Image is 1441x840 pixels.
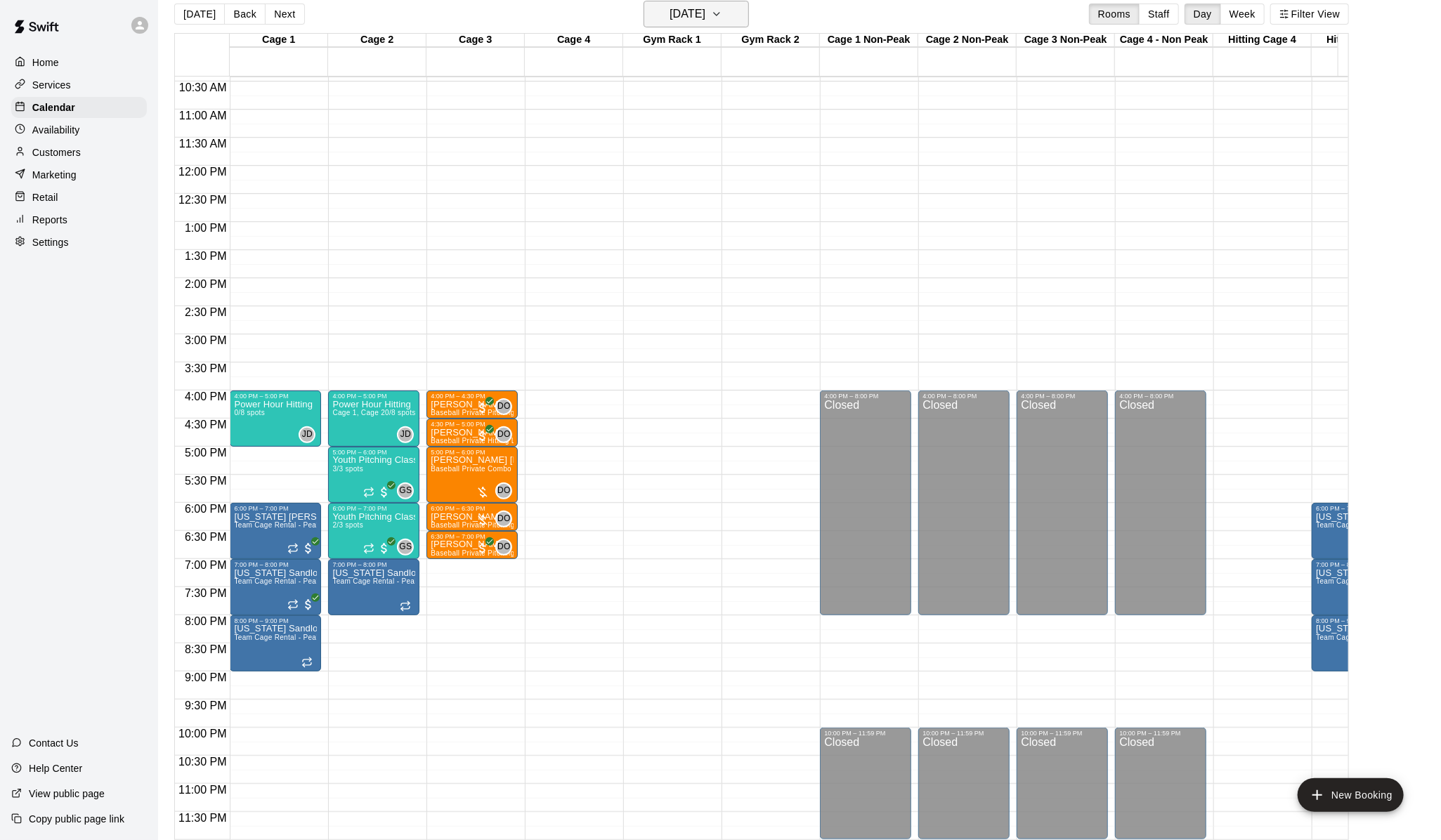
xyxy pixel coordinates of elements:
span: 8:30 PM [181,643,230,655]
span: 3:30 PM [181,362,230,374]
span: J Davis [304,426,315,443]
div: 8:00 PM – 9:00 PM: Texas Sandlot - Elkins [230,615,321,671]
a: Reports [11,209,147,230]
div: 4:00 PM – 8:00 PM [922,393,1005,400]
div: 10:00 PM – 11:59 PM [824,730,907,737]
div: Cage 1 Non-Peak [820,34,918,47]
div: 5:00 PM – 6:00 PM [332,449,415,456]
div: Cage 3 Non-Peak [1017,34,1115,47]
div: Dave Osteen [495,426,512,443]
div: Closed [922,400,1005,620]
span: 0/8 spots filled [234,409,265,416]
div: 4:00 PM – 5:00 PM [332,393,415,400]
p: Settings [32,235,69,249]
span: Dave Osteen [501,511,512,527]
span: 9:30 PM [181,700,230,711]
div: 10:00 PM – 11:59 PM [1021,730,1104,737]
div: Gym Rack 2 [722,34,820,47]
div: 7:00 PM – 8:00 PM [332,561,415,568]
div: G S [397,483,414,499]
span: All customers have paid [377,485,391,499]
span: 12:00 PM [175,166,230,178]
span: 7:00 PM [181,559,230,571]
div: Cage 4 - Non Peak [1115,34,1213,47]
span: 11:00 AM [176,110,230,122]
span: GS [399,540,412,554]
span: Recurring event [301,657,313,668]
span: Baseball Private Pitching Lesson - 30 minutes [431,549,584,557]
span: Team Cage Rental - Peak [1316,577,1402,585]
button: Filter View [1270,4,1349,25]
div: J Davis [397,426,414,443]
div: 4:00 PM – 8:00 PM: Closed [820,391,911,615]
div: Gym Rack 1 [623,34,722,47]
div: Hitting Cage 5 [1312,34,1410,47]
div: 6:00 PM – 7:00 PM [234,505,317,512]
span: 11:00 PM [175,784,230,796]
div: 6:00 PM – 7:00 PM: Youth Pitching Class w/ Senior Instructor [328,503,419,559]
span: Team Cage Rental - Peak [234,577,320,585]
div: Closed [824,400,907,620]
div: 10:00 PM – 11:59 PM [1119,730,1202,737]
div: J Davis [299,426,315,443]
span: J Davis [403,426,414,443]
div: Cage 1 [230,34,328,47]
div: 7:00 PM – 8:00 PM [234,561,317,568]
a: Services [11,74,147,96]
span: G S [403,539,414,556]
div: 4:00 PM – 8:00 PM: Closed [918,391,1010,615]
p: Retail [32,190,58,204]
button: [DATE] [644,1,749,27]
span: All customers have paid [476,401,490,415]
div: 6:00 PM – 7:00 PM: Texas Sandlot - Hadley [1312,503,1403,559]
div: 6:00 PM – 7:00 PM [332,505,415,512]
div: 5:00 PM – 6:00 PM [431,449,514,456]
span: Cage 1, Cage 2 [332,409,385,416]
div: 4:00 PM – 8:00 PM: Closed [1017,391,1108,615]
p: Home [32,55,59,70]
span: Dave Osteen [501,483,512,499]
div: 6:00 PM – 7:00 PM: Texas Sandlot - Hadley [230,503,321,559]
span: DO [497,484,511,498]
p: Copy public page link [29,812,124,826]
span: Baseball Private Pitching Lesson - 30 minutes [431,409,584,416]
span: Team Cage Rental - Peak [234,634,320,641]
div: Hitting Cage 4 [1213,34,1312,47]
span: 10:30 PM [175,756,230,768]
p: Customers [32,145,81,159]
p: Services [32,78,71,92]
span: 2/3 spots filled [332,521,363,529]
span: 11:30 AM [176,138,230,150]
div: 4:00 PM – 4:30 PM [431,393,514,400]
p: Reports [32,213,67,227]
div: 4:00 PM – 5:00 PM: Power Hour Hitting [230,391,321,447]
div: Cage 3 [426,34,525,47]
span: Team Cage Rental - Peak [1316,521,1402,529]
div: 4:00 PM – 8:00 PM [1119,393,1202,400]
a: Retail [11,187,147,208]
span: DO [497,540,511,554]
span: DO [497,512,511,526]
span: Recurring event [400,601,411,612]
div: Cage 2 Non-Peak [918,34,1017,47]
span: 4:00 PM [181,391,230,402]
a: Home [11,52,147,73]
div: Dave Osteen [495,511,512,527]
div: 7:00 PM – 8:00 PM [1316,561,1399,568]
div: Settings [11,232,147,253]
p: View public page [29,787,105,801]
div: 10:00 PM – 11:59 PM: Closed [1115,728,1206,839]
span: JD [400,428,411,442]
div: 7:00 PM – 8:00 PM: Texas Sandlot - Cristy [1312,559,1403,615]
span: All customers have paid [301,598,315,612]
span: 6:30 PM [181,531,230,543]
span: 5:00 PM [181,447,230,459]
span: All customers have paid [377,542,391,556]
a: Marketing [11,164,147,185]
span: DO [497,400,511,414]
a: Availability [11,119,147,140]
span: All customers have paid [301,542,315,556]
